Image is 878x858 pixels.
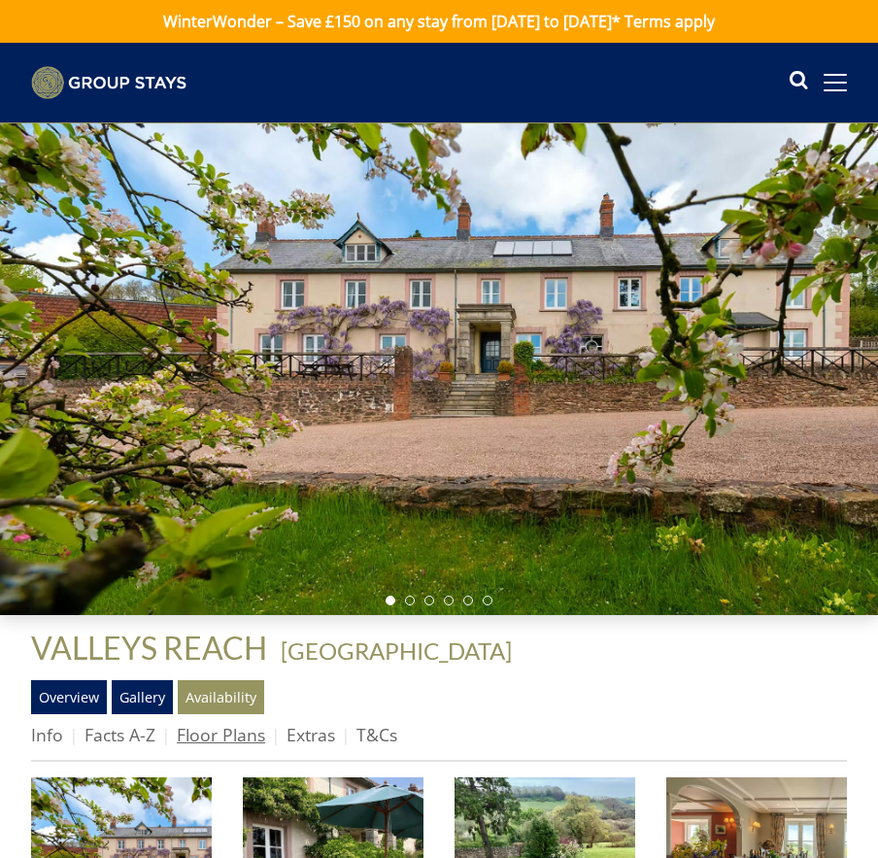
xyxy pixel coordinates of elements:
span: VALLEYS REACH [31,629,267,667]
a: Overview [31,680,107,713]
a: Info [31,723,63,746]
a: Extras [287,723,335,746]
a: VALLEYS REACH [31,629,273,667]
a: Gallery [112,680,173,713]
span: - [273,636,512,665]
a: Availability [178,680,264,713]
a: [GEOGRAPHIC_DATA] [281,636,512,665]
a: T&Cs [356,723,397,746]
img: Group Stays [31,66,186,99]
a: Floor Plans [177,723,265,746]
a: Facts A-Z [84,723,155,746]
